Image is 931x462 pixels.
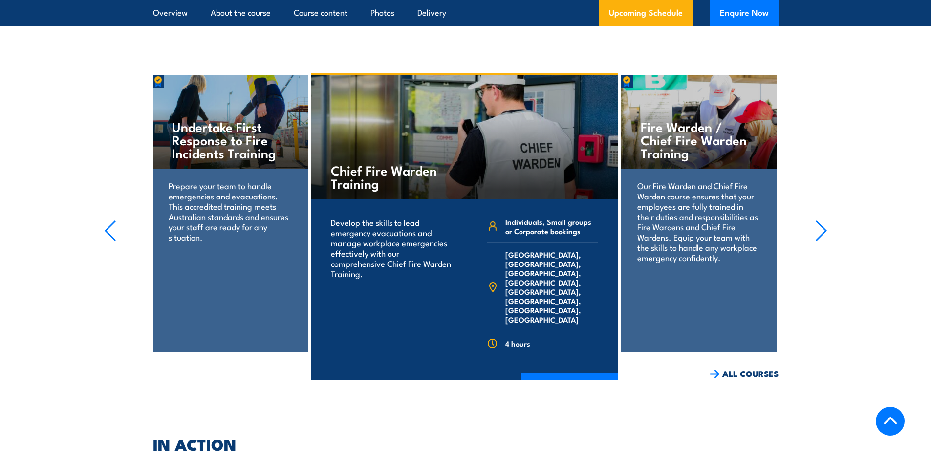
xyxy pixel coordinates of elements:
[331,163,446,190] h4: Chief Fire Warden Training
[637,180,760,263] p: Our Fire Warden and Chief Fire Warden course ensures that your employees are fully trained in the...
[169,180,291,242] p: Prepare your team to handle emergencies and evacuations. This accredited training meets Australia...
[641,120,757,159] h4: Fire Warden / Chief Fire Warden Training
[710,368,779,379] a: ALL COURSES
[521,373,618,398] a: COURSE DETAILS
[505,217,598,236] span: Individuals, Small groups or Corporate bookings
[331,217,452,279] p: Develop the skills to lead emergency evacuations and manage workplace emergencies effectively wit...
[153,437,779,451] h2: IN ACTION
[172,120,288,159] h4: Undertake First Response to Fire Incidents Training
[505,339,530,348] span: 4 hours
[505,250,598,324] span: [GEOGRAPHIC_DATA], [GEOGRAPHIC_DATA], [GEOGRAPHIC_DATA], [GEOGRAPHIC_DATA], [GEOGRAPHIC_DATA], [G...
